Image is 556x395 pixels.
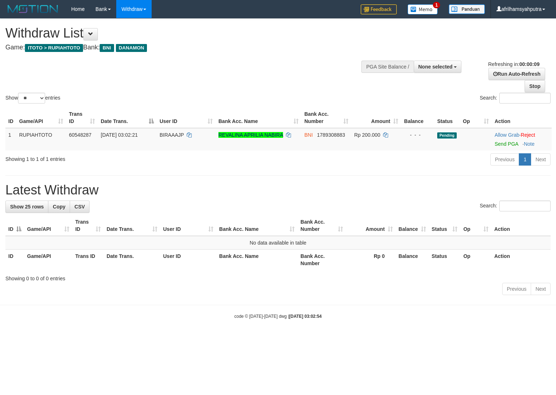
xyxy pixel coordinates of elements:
th: Balance: activate to sort column ascending [396,215,429,236]
a: REVALINA APRILIA NABIRA [218,132,283,138]
th: Action [491,250,551,270]
th: Trans ID: activate to sort column ascending [66,107,98,128]
th: Op: activate to sort column ascending [460,215,491,236]
h1: Latest Withdraw [5,183,551,197]
td: No data available in table [5,236,551,250]
img: Button%20Memo.svg [408,4,438,14]
label: Show entries [5,93,60,104]
th: Trans ID: activate to sort column ascending [72,215,104,236]
div: Showing 0 to 0 of 0 entries [5,272,551,282]
span: Rp 200.000 [354,132,380,138]
strong: 00:00:09 [519,61,539,67]
label: Search: [480,93,551,104]
span: Show 25 rows [10,204,44,210]
span: BNI [304,132,313,138]
th: Bank Acc. Name: activate to sort column ascending [216,107,301,128]
th: Amount: activate to sort column ascending [346,215,395,236]
th: User ID [160,250,216,270]
th: Rp 0 [346,250,395,270]
img: panduan.png [449,4,485,14]
a: Previous [490,153,519,166]
div: PGA Site Balance / [361,61,413,73]
a: Stop [525,80,545,92]
td: · [492,128,552,150]
th: ID [5,107,16,128]
img: MOTION_logo.png [5,4,60,14]
small: code © [DATE]-[DATE] dwg | [234,314,322,319]
h1: Withdraw List [5,26,364,40]
th: Game/API [24,250,72,270]
h4: Game: Bank: [5,44,364,51]
th: Bank Acc. Number [297,250,346,270]
th: Balance [396,250,429,270]
span: Copy [53,204,65,210]
a: Copy [48,201,70,213]
label: Search: [480,201,551,211]
th: User ID: activate to sort column ascending [157,107,216,128]
a: 1 [519,153,531,166]
td: 1 [5,128,16,150]
div: Showing 1 to 1 of 1 entries [5,153,226,163]
span: BIRAAAJP [160,132,184,138]
span: Pending [437,132,457,139]
th: Bank Acc. Number: activate to sort column ascending [301,107,351,128]
strong: [DATE] 03:02:54 [289,314,322,319]
a: Run Auto-Refresh [488,68,545,80]
input: Search: [499,201,551,211]
a: CSV [70,201,90,213]
th: Game/API: activate to sort column ascending [16,107,66,128]
a: Next [531,153,551,166]
th: Action [492,107,552,128]
a: Note [524,141,535,147]
th: Balance [401,107,434,128]
span: · [495,132,521,138]
th: Game/API: activate to sort column ascending [24,215,72,236]
th: User ID: activate to sort column ascending [160,215,216,236]
th: Status [434,107,460,128]
span: 60548287 [69,132,91,138]
a: Allow Grab [495,132,519,138]
input: Search: [499,93,551,104]
th: Amount: activate to sort column ascending [351,107,401,128]
button: None selected [414,61,462,73]
span: CSV [74,204,85,210]
th: Status: activate to sort column ascending [429,215,461,236]
th: Bank Acc. Name [216,250,297,270]
span: ITOTO > RUPIAHTOTO [25,44,83,52]
span: None selected [418,64,453,70]
th: Trans ID [72,250,104,270]
span: [DATE] 03:02:21 [101,132,138,138]
th: Date Trans.: activate to sort column ascending [104,215,160,236]
span: BNI [100,44,114,52]
a: Next [531,283,551,295]
img: Feedback.jpg [361,4,397,14]
th: Op [460,250,491,270]
th: Op: activate to sort column ascending [460,107,492,128]
th: ID [5,250,24,270]
span: Copy 1789308883 to clipboard [317,132,345,138]
div: - - - [404,131,431,139]
th: Bank Acc. Name: activate to sort column ascending [216,215,297,236]
td: RUPIAHTOTO [16,128,66,150]
th: Date Trans.: activate to sort column descending [98,107,157,128]
th: Date Trans. [104,250,160,270]
th: Status [429,250,461,270]
a: Show 25 rows [5,201,48,213]
span: Refreshing in: [488,61,539,67]
span: 1 [433,2,440,8]
th: Action [491,215,551,236]
select: Showentries [18,93,45,104]
th: Bank Acc. Number: activate to sort column ascending [297,215,346,236]
a: Previous [502,283,531,295]
a: Send PGA [495,141,518,147]
th: ID: activate to sort column descending [5,215,24,236]
span: DANAMON [116,44,147,52]
a: Reject [521,132,535,138]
